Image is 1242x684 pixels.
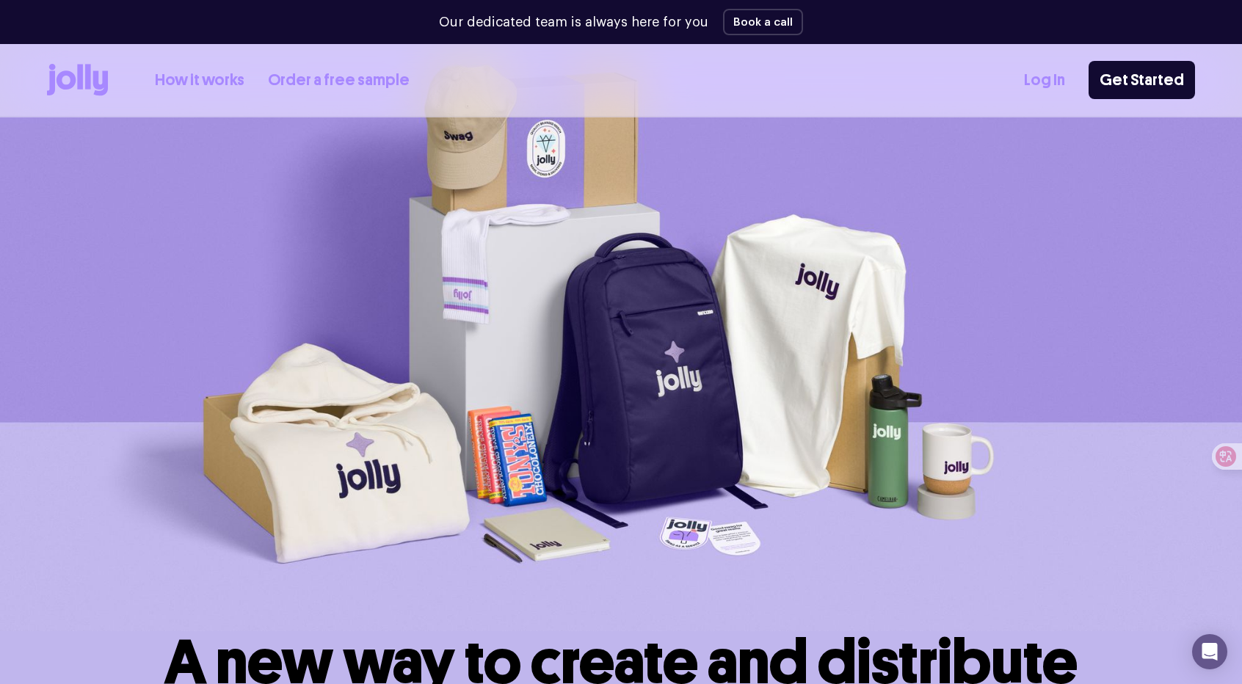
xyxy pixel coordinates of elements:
[1089,61,1195,99] a: Get Started
[439,12,708,32] p: Our dedicated team is always here for you
[1024,68,1065,92] a: Log In
[155,68,244,92] a: How it works
[268,68,410,92] a: Order a free sample
[723,9,803,35] button: Book a call
[1192,634,1227,669] div: Open Intercom Messenger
